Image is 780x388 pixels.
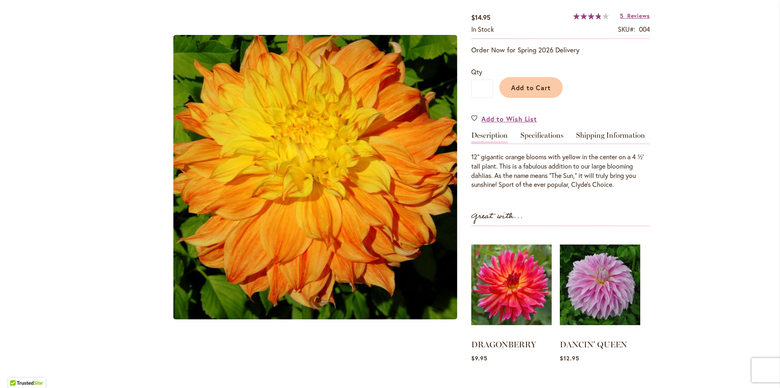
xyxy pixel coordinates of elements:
span: Add to Cart [511,83,551,92]
a: DANCIN' QUEEN [560,340,627,349]
span: Add to Wish List [481,114,537,124]
span: 5 [620,12,624,20]
strong: SKU [618,25,635,33]
div: EL SOL [167,4,463,351]
a: Add to Wish List [471,114,537,124]
div: Detailed Product Info [471,132,650,189]
div: Product Images [167,4,500,351]
div: 76% [573,13,609,20]
a: 5 Reviews [620,12,650,20]
button: Add to Cart [499,77,563,98]
a: Specifications [520,132,563,143]
span: Reviews [627,12,650,20]
span: $12.95 [560,354,579,362]
span: Qty [471,67,482,76]
img: DRAGONBERRY [471,234,552,335]
a: DRAGONBERRY [471,340,536,349]
div: Availability [471,25,494,34]
span: $9.95 [471,354,487,362]
a: Shipping Information [576,132,645,143]
a: Description [471,132,508,143]
div: 004 [639,25,650,34]
p: Order Now for Spring 2026 Delivery [471,45,650,55]
img: EL SOL [173,35,457,319]
span: In stock [471,25,494,33]
p: 12” gigantic orange blooms with yellow in the center on a 4 ½’ tall plant. This is a fabulous add... [471,152,650,189]
span: $14.95 [471,13,490,22]
iframe: Launch Accessibility Center [6,359,29,382]
strong: Great with... [471,210,523,223]
img: DANCIN' QUEEN [560,234,640,335]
